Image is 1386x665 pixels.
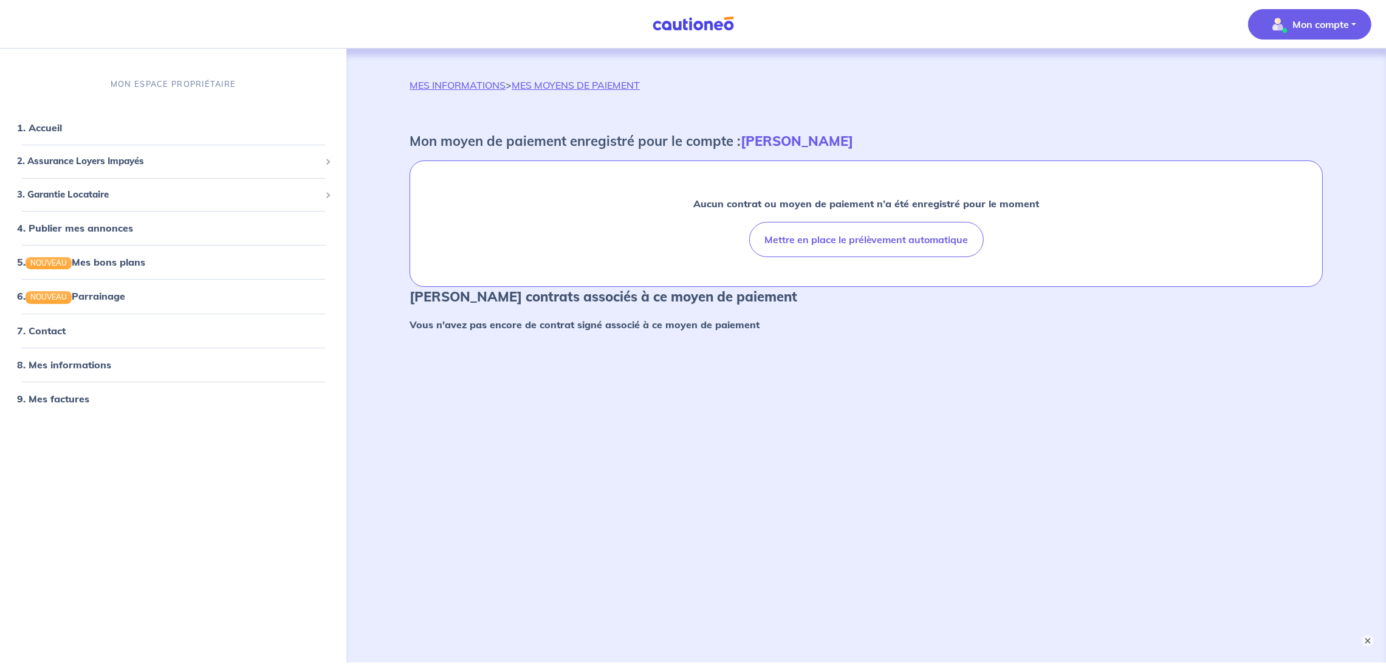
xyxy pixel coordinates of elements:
button: × [1362,635,1374,647]
a: MES MOYENS DE PAIEMENT [512,79,640,91]
button: illu_account_valid_menu.svgMon compte [1248,9,1371,40]
p: > [410,78,1323,92]
div: 2. Assurance Loyers Impayés [5,150,341,174]
div: 4. Publier mes annonces [5,216,341,241]
div: 1. Accueil [5,116,341,140]
a: 1. Accueil [17,122,62,134]
div: 6.NOUVEAUParrainage [5,284,341,309]
a: 5.NOUVEAUMes bons plans [17,257,145,269]
a: MES INFORMATIONS [410,79,506,91]
strong: Aucun contrat ou moyen de paiement n’a été enregistré pour le moment [693,198,1039,210]
a: 7. Contact [17,325,66,337]
button: Mettre en place le prélèvement automatique [749,222,984,257]
div: 3. Garantie Locataire [5,183,341,207]
a: 6.NOUVEAUParrainage [17,291,125,303]
img: Cautioneo [648,16,739,32]
div: 9. Mes factures [5,387,341,411]
a: 4. Publier mes annonces [17,222,133,235]
div: 8. Mes informations [5,353,341,377]
p: Mon moyen de paiement enregistré pour le compte : [410,131,853,151]
strong: [PERSON_NAME] contrats associés à ce moyen de paiement [410,288,797,305]
span: 2. Assurance Loyers Impayés [17,155,320,169]
div: 5.NOUVEAUMes bons plans [5,250,341,275]
strong: [PERSON_NAME] [741,133,853,150]
a: 9. Mes factures [17,393,89,405]
p: MON ESPACE PROPRIÉTAIRE [111,78,236,90]
div: 7. Contact [5,319,341,343]
a: 8. Mes informations [17,359,111,371]
p: Mon compte [1292,17,1349,32]
strong: Vous n'avez pas encore de contrat signé associé à ce moyen de paiement [410,319,760,331]
span: 3. Garantie Locataire [17,188,320,202]
img: illu_account_valid_menu.svg [1268,15,1288,34]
